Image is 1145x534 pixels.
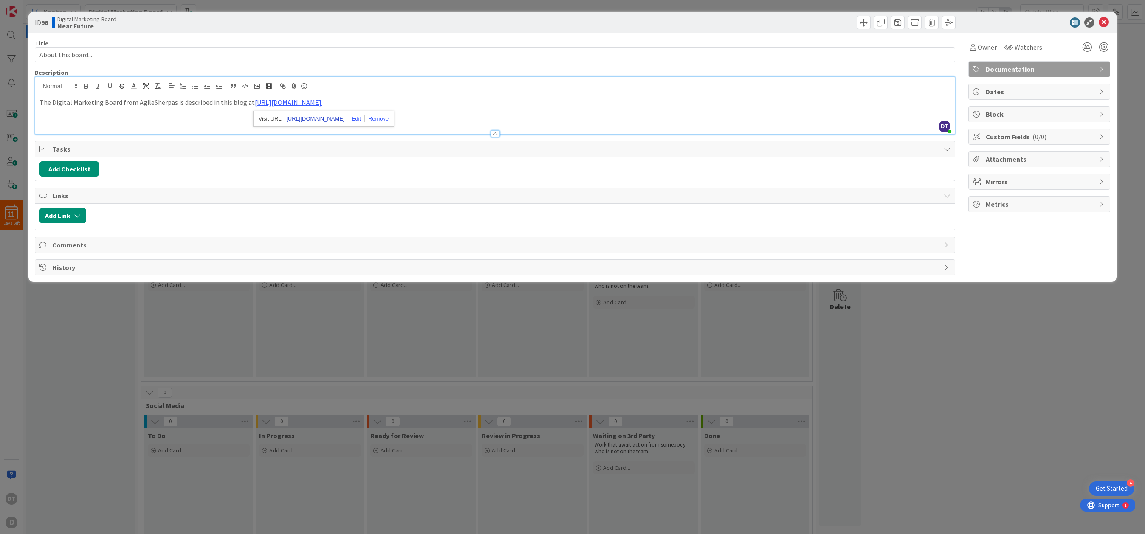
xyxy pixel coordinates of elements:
button: Add Link [39,208,86,223]
p: The Digital Marketing Board from AgileSherpas is described in this blog at [39,98,950,107]
span: Mirrors [986,177,1094,187]
span: Metrics [986,199,1094,209]
span: Tasks [52,144,939,154]
span: ( 0/0 ) [1032,132,1046,141]
button: Add Checklist [39,161,99,177]
span: Block [986,109,1094,119]
span: Description [35,69,68,76]
input: type card name here... [35,47,955,62]
span: Links [52,191,939,201]
span: Watchers [1015,42,1042,52]
label: Title [35,39,48,47]
span: Attachments [986,154,1094,164]
span: Comments [52,240,939,250]
div: Open Get Started checklist, remaining modules: 4 [1089,481,1134,496]
span: History [52,262,939,273]
span: Documentation [986,64,1094,74]
span: Owner [978,42,997,52]
div: 4 [1127,479,1134,487]
div: Get Started [1096,484,1128,493]
a: [URL][DOMAIN_NAME] [286,113,344,124]
span: Dates [986,87,1094,97]
span: Custom Fields [986,132,1094,142]
b: Near Future [57,22,116,29]
div: 1 [44,3,46,10]
b: 96 [41,18,48,27]
span: DT [939,121,950,132]
span: Digital Marketing Board [57,16,116,22]
a: [URL][DOMAIN_NAME] [255,98,322,107]
span: Support [18,1,39,11]
span: ID [35,17,48,28]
